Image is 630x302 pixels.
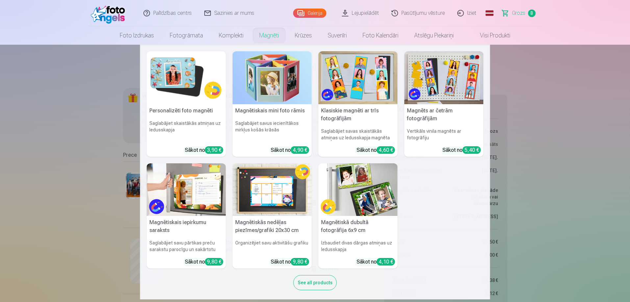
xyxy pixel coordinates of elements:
[318,163,398,216] img: Magnētiskā dubultā fotogrāfija 6x9 cm
[112,26,162,45] a: Foto izdrukas
[162,26,211,45] a: Fotogrāmata
[404,51,484,104] img: Magnēts ar četrām fotogrāfijām
[404,51,484,157] a: Magnēts ar četrām fotogrāfijāmMagnēts ar četrām fotogrāfijāmVertikāls vinila magnēts ar fotogrāfi...
[233,237,312,255] h6: Organizējiet savu aktivitāšu grafiku
[291,258,309,266] div: 9,80 €
[318,51,398,104] img: Klasiskie magnēti ar trīs fotogrāfijām
[318,216,398,237] h5: Magnētiskā dubultā fotogrāfija 6x9 cm
[271,258,309,266] div: Sākot no
[205,258,223,266] div: 9,80 €
[442,146,481,154] div: Sākot no
[233,216,312,237] h5: Magnētiskās nedēļas piezīmes/grafiki 20x30 cm
[462,26,518,45] a: Visi produkti
[355,26,406,45] a: Foto kalendāri
[233,104,312,117] h5: Magnētiskais mini foto rāmis
[293,279,337,286] a: See all products
[271,146,309,154] div: Sākot no
[233,163,312,216] img: Magnētiskās nedēļas piezīmes/grafiki 20x30 cm
[357,146,395,154] div: Sākot no
[291,146,309,154] div: 4,90 €
[528,10,536,17] span: 8
[404,125,484,144] h6: Vertikāls vinila magnēts ar fotogrāfiju
[147,163,226,269] a: Magnētiskais iepirkumu sarakstsMagnētiskais iepirkumu sarakstsSaglabājiet savu pārtikas preču sar...
[251,26,287,45] a: Magnēti
[318,237,398,255] h6: Izbaudiet divas dārgas atmiņas uz ledusskapja
[318,163,398,269] a: Magnētiskā dubultā fotogrāfija 6x9 cmMagnētiskā dubultā fotogrāfija 6x9 cmIzbaudiet divas dārgas ...
[147,51,226,157] a: Personalizēti foto magnētiPersonalizēti foto magnētiSaglabājiet skaistākās atmiņas uz ledusskapja...
[318,104,398,125] h5: Klasiskie magnēti ar trīs fotogrāfijām
[293,9,326,18] a: Galerija
[233,163,312,269] a: Magnētiskās nedēļas piezīmes/grafiki 20x30 cmMagnētiskās nedēļas piezīmes/grafiki 20x30 cmOrganiz...
[147,104,226,117] h5: Personalizēti foto magnēti
[318,51,398,157] a: Klasiskie magnēti ar trīs fotogrāfijāmKlasiskie magnēti ar trīs fotogrāfijāmSaglabājiet savas ska...
[233,117,312,144] h6: Saglabājiet savus iecienītākos mirkļus košās krāsās
[185,258,223,266] div: Sākot no
[147,51,226,104] img: Personalizēti foto magnēti
[287,26,320,45] a: Krūzes
[233,51,312,157] a: Magnētiskais mini foto rāmisMagnētiskais mini foto rāmisSaglabājiet savus iecienītākos mirkļus ko...
[91,3,129,24] img: /fa1
[211,26,251,45] a: Komplekti
[377,146,395,154] div: 4,60 €
[205,146,223,154] div: 3,90 €
[512,9,525,17] span: Grozs
[318,125,398,144] h6: Saglabājiet savas skaistākās atmiņas uz ledusskapja magnēta
[147,216,226,237] h5: Magnētiskais iepirkumu saraksts
[377,258,395,266] div: 4,10 €
[406,26,462,45] a: Atslēgu piekariņi
[147,117,226,144] h6: Saglabājiet skaistākās atmiņas uz ledusskapja
[404,104,484,125] h5: Magnēts ar četrām fotogrāfijām
[147,237,226,255] h6: Saglabājiet savu pārtikas preču sarakstu parocīgu un sakārtotu
[293,275,337,290] div: See all products
[463,146,481,154] div: 5,40 €
[185,146,223,154] div: Sākot no
[147,163,226,216] img: Magnētiskais iepirkumu saraksts
[320,26,355,45] a: Suvenīri
[357,258,395,266] div: Sākot no
[233,51,312,104] img: Magnētiskais mini foto rāmis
